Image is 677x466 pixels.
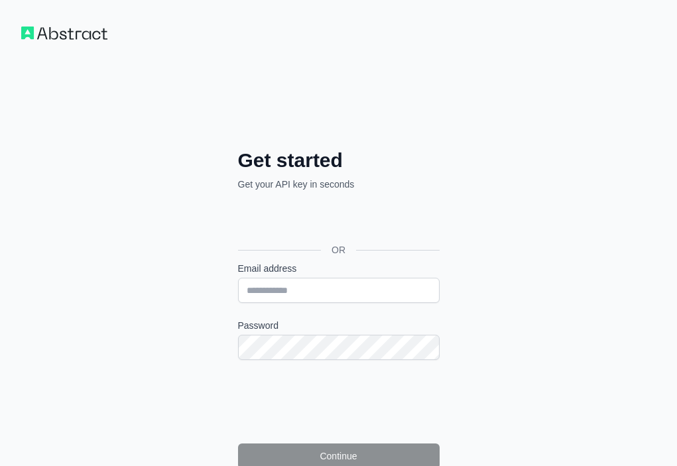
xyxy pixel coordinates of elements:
label: Password [238,319,440,332]
img: Workflow [21,27,107,40]
span: OR [321,243,356,257]
iframe: reCAPTCHA [238,376,440,428]
iframe: Przycisk Zaloguj się przez Google [231,205,444,235]
h2: Get started [238,148,440,172]
p: Get your API key in seconds [238,178,440,191]
label: Email address [238,262,440,275]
